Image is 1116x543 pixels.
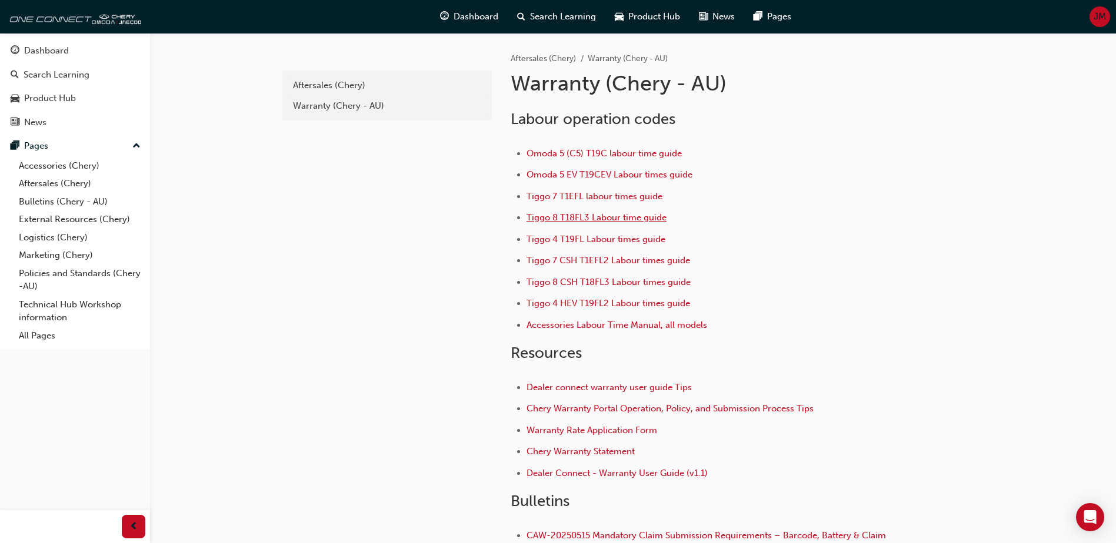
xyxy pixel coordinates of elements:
[14,193,145,211] a: Bulletins (Chery - AU)
[24,139,48,153] div: Pages
[14,327,145,345] a: All Pages
[767,10,791,24] span: Pages
[132,139,141,154] span: up-icon
[6,5,141,28] img: oneconnect
[14,229,145,247] a: Logistics (Chery)
[14,246,145,264] a: Marketing (Chery)
[527,298,690,309] a: Tiggo 4 HEV T19FL2 Labour times guide
[605,5,689,29] a: car-iconProduct Hub
[527,468,708,478] a: Dealer Connect - Warranty User Guide (v1.1)
[1094,10,1106,24] span: JM
[293,79,481,92] div: Aftersales (Chery)
[527,148,682,159] a: Omoda 5 (C5) T19C labour time guide
[14,157,145,175] a: Accessories (Chery)
[615,9,624,24] span: car-icon
[527,255,690,266] a: Tiggo 7 CSH T1EFL2 Labour times guide
[527,191,662,202] a: Tiggo 7 T1EFL labour times guide
[5,64,145,86] a: Search Learning
[287,96,487,116] a: Warranty (Chery - AU)
[1090,6,1110,27] button: JM
[508,5,605,29] a: search-iconSearch Learning
[11,141,19,152] span: pages-icon
[689,5,744,29] a: news-iconNews
[431,5,508,29] a: guage-iconDashboard
[530,10,596,24] span: Search Learning
[5,135,145,157] button: Pages
[11,46,19,56] span: guage-icon
[24,68,89,82] div: Search Learning
[5,88,145,109] a: Product Hub
[527,234,665,244] a: Tiggo 4 T19FL Labour times guide
[11,70,19,81] span: search-icon
[744,5,801,29] a: pages-iconPages
[287,75,487,96] a: Aftersales (Chery)
[24,92,76,105] div: Product Hub
[511,53,576,63] a: Aftersales (Chery)
[699,9,708,24] span: news-icon
[454,10,498,24] span: Dashboard
[24,44,69,58] div: Dashboard
[588,52,668,66] li: Warranty (Chery - AU)
[527,277,691,287] a: Tiggo 8 CSH T18FL3 Labour times guide
[129,519,138,534] span: prev-icon
[14,264,145,296] a: Policies and Standards (Chery -AU)
[754,9,762,24] span: pages-icon
[517,9,525,24] span: search-icon
[5,40,145,62] a: Dashboard
[527,382,692,393] a: Dealer connect warranty user guide Tips
[511,110,675,128] span: Labour operation codes
[14,296,145,327] a: Technical Hub Workshop information
[14,175,145,193] a: Aftersales (Chery)
[14,210,145,229] a: External Resources (Chery)
[527,403,814,414] a: Chery Warranty Portal Operation, Policy, and Submission Process Tips
[440,9,449,24] span: guage-icon
[628,10,680,24] span: Product Hub
[511,492,569,510] span: Bulletins
[712,10,735,24] span: News
[11,118,19,128] span: news-icon
[5,38,145,135] button: DashboardSearch LearningProduct HubNews
[511,71,897,96] h1: Warranty (Chery - AU)
[1076,503,1104,531] div: Open Intercom Messenger
[5,112,145,133] a: News
[527,425,657,435] a: Warranty Rate Application Form
[11,93,19,104] span: car-icon
[24,116,46,129] div: News
[527,446,635,457] a: Chery Warranty Statement
[527,212,667,223] a: Tiggo 8 T18FL3 Labour time guide
[511,344,582,362] span: Resources
[293,99,481,113] div: Warranty (Chery - AU)
[527,169,692,180] a: Omoda 5 EV T19CEV Labour times guide
[527,320,707,330] a: Accessories Labour Time Manual, all models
